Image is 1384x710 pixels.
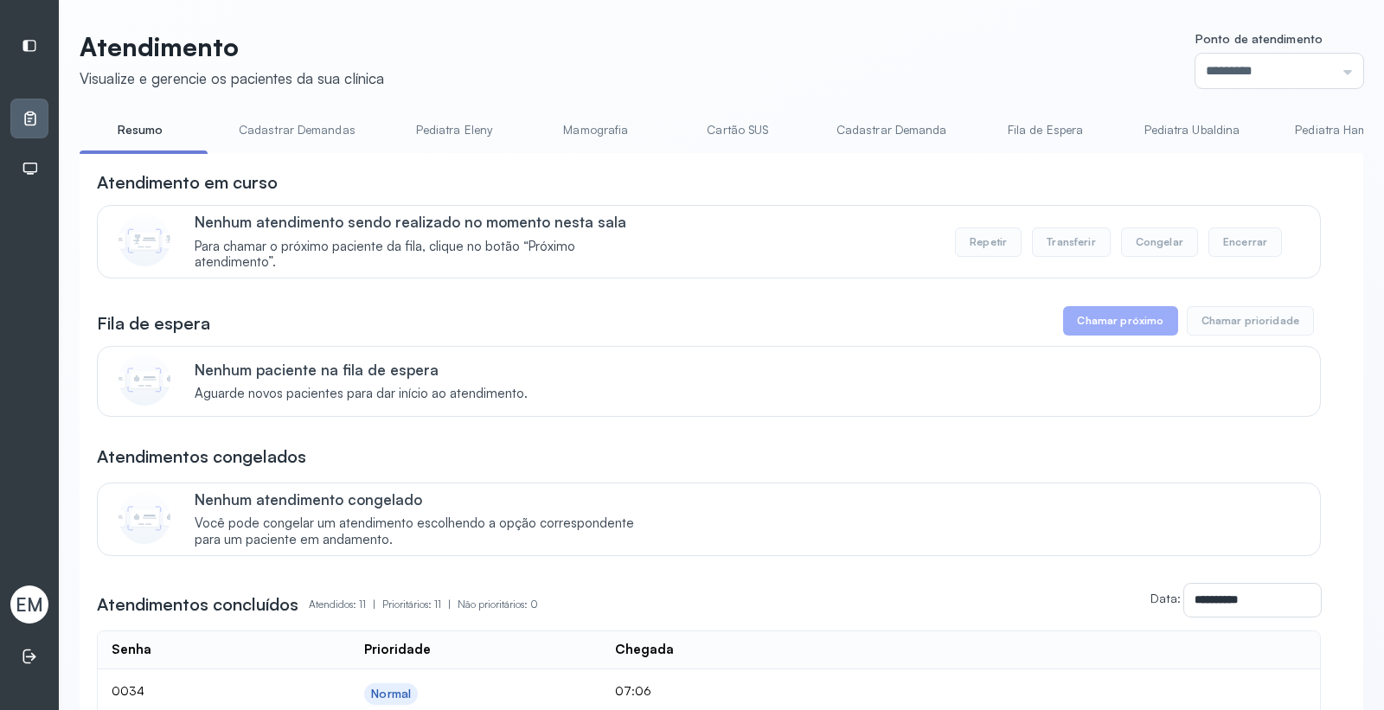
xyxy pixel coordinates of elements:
button: Congelar [1121,227,1198,257]
span: Para chamar o próximo paciente da fila, clique no botão “Próximo atendimento”. [195,239,652,272]
p: Atendimento [80,31,384,62]
div: Visualize e gerencie os pacientes da sua clínica [80,69,384,87]
p: Não prioritários: 0 [458,592,538,617]
p: Atendidos: 11 [309,592,382,617]
img: Imagem de CalloutCard [119,354,170,406]
button: Encerrar [1208,227,1282,257]
button: Chamar prioridade [1187,306,1315,336]
h3: Atendimento em curso [97,170,278,195]
span: 0034 [112,683,144,698]
div: Chegada [615,642,674,658]
p: Prioritários: 11 [382,592,458,617]
button: Repetir [955,227,1022,257]
img: Imagem de CalloutCard [119,492,170,544]
a: Cadastrar Demandas [221,116,373,144]
img: Imagem de CalloutCard [119,214,170,266]
h3: Atendimentos congelados [97,445,306,469]
button: Transferir [1032,227,1111,257]
label: Data: [1150,591,1181,605]
span: 07:06 [615,683,651,698]
a: Cadastrar Demanda [819,116,964,144]
a: Resumo [80,116,201,144]
h3: Fila de espera [97,311,210,336]
span: EM [16,593,43,616]
span: | [373,598,375,611]
a: Fila de Espera [985,116,1106,144]
a: Pediatra Eleny [394,116,515,144]
span: | [448,598,451,611]
div: Senha [112,642,151,658]
div: Normal [371,687,411,701]
p: Nenhum atendimento sendo realizado no momento nesta sala [195,213,652,231]
span: Ponto de atendimento [1195,31,1323,46]
a: Mamografia [535,116,657,144]
p: Nenhum paciente na fila de espera [195,361,528,379]
button: Chamar próximo [1063,306,1177,336]
span: Você pode congelar um atendimento escolhendo a opção correspondente para um paciente em andamento. [195,515,652,548]
a: Pediatra Ubaldina [1127,116,1258,144]
span: Aguarde novos pacientes para dar início ao atendimento. [195,386,528,402]
h3: Atendimentos concluídos [97,592,298,617]
div: Prioridade [364,642,431,658]
a: Cartão SUS [677,116,798,144]
p: Nenhum atendimento congelado [195,490,652,509]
